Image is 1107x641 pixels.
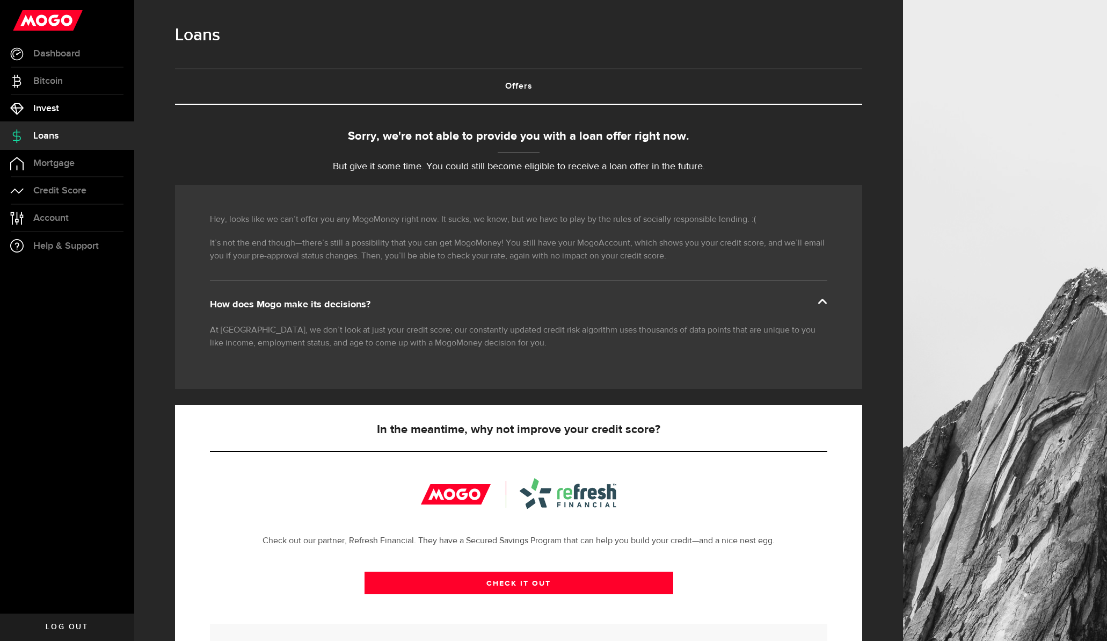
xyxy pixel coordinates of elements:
[33,186,86,196] span: Credit Score
[210,237,827,263] p: It’s not the end though—there’s still a possibility that you can get MogoMoney! You still have yo...
[175,69,862,104] a: Offers
[175,128,862,146] div: Sorry, we're not able to provide you with a loan offer right now.
[33,131,59,141] span: Loans
[210,423,827,436] h5: In the meantime, why not improve your credit score?
[175,160,862,174] p: But give it some time. You could still become eligible to receive a loan offer in the future.
[175,68,862,105] ul: Tabs Navigation
[33,213,69,223] span: Account
[33,49,80,59] span: Dashboard
[365,572,673,594] a: CHECK IT OUT
[33,241,99,251] span: Help & Support
[210,535,827,548] p: Check out our partner, Refresh Financial. They have a Secured Savings Program that can help you b...
[210,324,827,350] p: At [GEOGRAPHIC_DATA], we don’t look at just your credit score; our constantly updated credit risk...
[175,21,862,49] h1: Loans
[46,623,88,631] span: Log out
[33,159,75,168] span: Mortgage
[33,76,63,86] span: Bitcoin
[9,4,41,37] button: Open LiveChat chat widget
[210,213,827,226] p: Hey, looks like we can’t offer you any MogoMoney right now. It sucks, we know, but we have to pla...
[210,298,827,311] div: How does Mogo make its decisions?
[33,104,59,113] span: Invest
